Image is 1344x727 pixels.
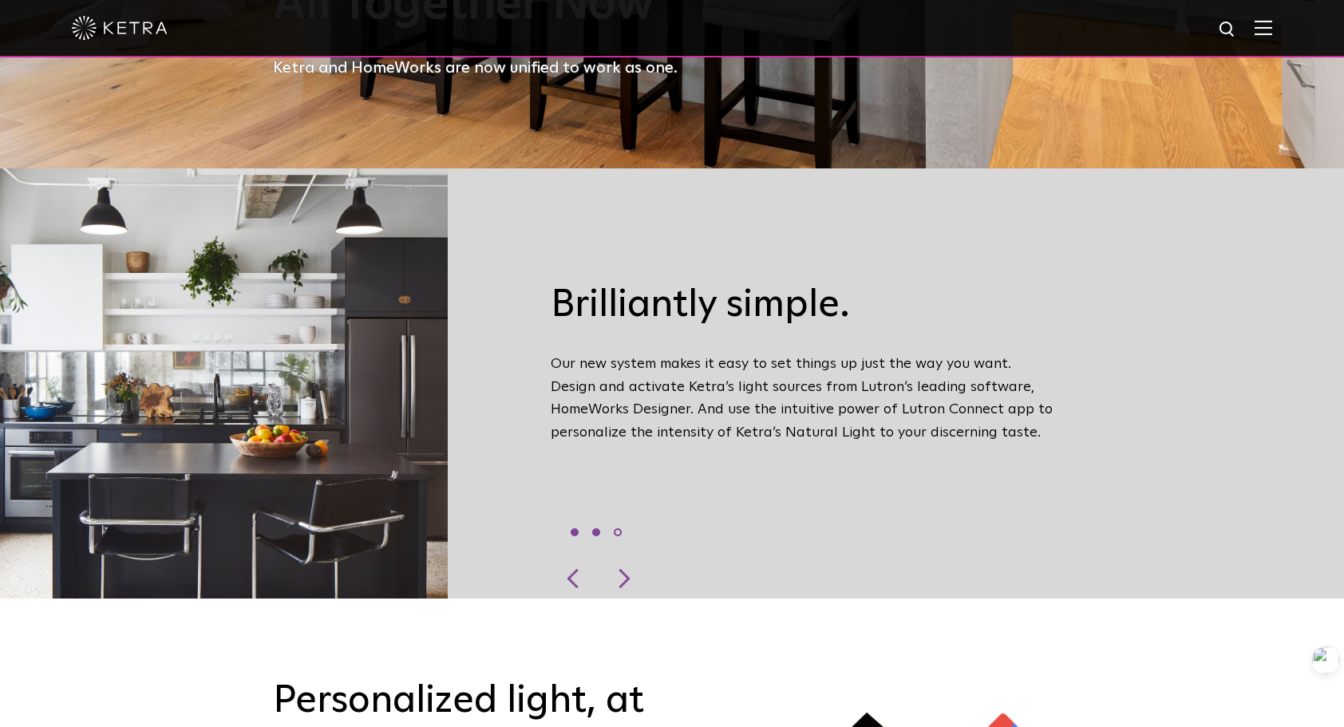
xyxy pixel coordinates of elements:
div: Our new system makes it easy to set things up just the way you want. Design and activate Ketra’s ... [539,203,1071,564]
div: Ketra and HomeWorks are now unified to work as one. [273,55,680,81]
img: ketra-logo-2019-white [72,16,168,40]
img: search icon [1218,20,1238,40]
img: Hamburger%20Nav.svg [1255,20,1272,35]
h3: Brilliantly simple. [551,283,1059,329]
